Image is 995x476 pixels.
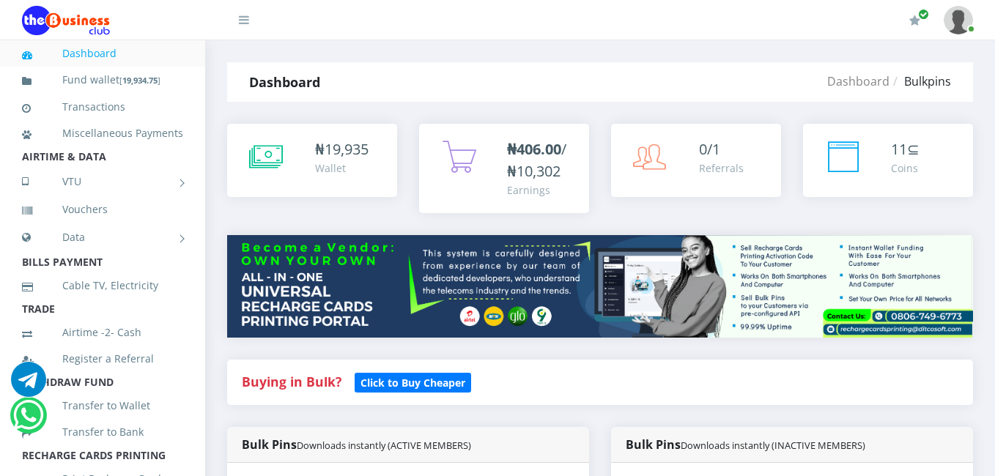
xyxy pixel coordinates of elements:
div: Referrals [699,160,744,176]
span: Renew/Upgrade Subscription [918,9,929,20]
strong: Dashboard [249,73,320,91]
small: Downloads instantly (ACTIVE MEMBERS) [297,439,471,452]
strong: Buying in Bulk? [242,373,341,390]
a: Vouchers [22,193,183,226]
a: ₦19,935 Wallet [227,124,397,197]
a: Register a Referral [22,342,183,376]
i: Renew/Upgrade Subscription [909,15,920,26]
b: ₦406.00 [507,139,561,159]
a: ₦406.00/₦10,302 Earnings [419,124,589,213]
small: [ ] [119,75,160,86]
a: Cable TV, Electricity [22,269,183,302]
b: Click to Buy Cheaper [360,376,465,390]
strong: Bulk Pins [626,436,865,453]
a: Miscellaneous Payments [22,116,183,150]
span: 19,935 [325,139,369,159]
a: Fund wallet[19,934.75] [22,63,183,97]
div: ⊆ [891,138,920,160]
a: Dashboard [22,37,183,70]
a: Transfer to Bank [22,415,183,449]
small: Downloads instantly (INACTIVE MEMBERS) [681,439,865,452]
li: Bulkpins [889,72,951,90]
a: 0/1 Referrals [611,124,781,197]
a: Transactions [22,90,183,124]
img: Logo [22,6,110,35]
a: VTU [22,163,183,200]
span: 0/1 [699,139,720,159]
div: Earnings [507,182,574,198]
a: Airtime -2- Cash [22,316,183,349]
a: Chat for support [13,409,43,433]
a: Transfer to Wallet [22,389,183,423]
a: Chat for support [11,373,46,397]
a: Data [22,219,183,256]
img: User [944,6,973,34]
a: Click to Buy Cheaper [355,373,471,390]
div: Wallet [315,160,369,176]
strong: Bulk Pins [242,436,471,453]
div: ₦ [315,138,369,160]
img: multitenant_rcp.png [227,235,973,338]
span: 11 [891,139,907,159]
a: Dashboard [827,73,889,89]
b: 19,934.75 [122,75,158,86]
div: Coins [891,160,920,176]
span: /₦10,302 [507,139,566,181]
